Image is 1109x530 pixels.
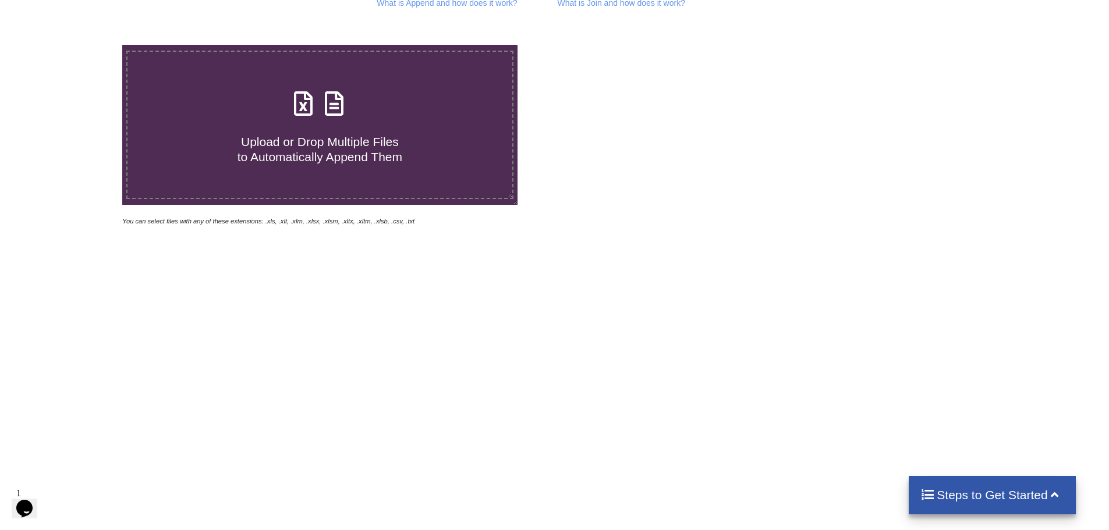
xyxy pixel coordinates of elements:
iframe: chat widget [12,483,49,518]
span: Upload or Drop Multiple Files to Automatically Append Them [238,135,402,163]
h4: Steps to Get Started [920,488,1064,502]
i: You can select files with any of these extensions: .xls, .xlt, .xlm, .xlsx, .xlsm, .xltx, .xltm, ... [122,218,414,225]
